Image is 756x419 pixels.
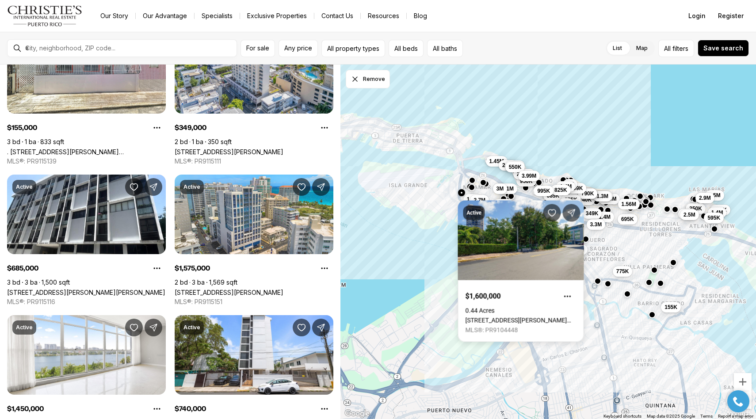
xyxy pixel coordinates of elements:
button: 2.1M [498,183,517,194]
span: 350K [689,205,702,212]
p: Active [16,183,33,190]
span: 995K [537,187,550,194]
span: 3M [566,181,574,188]
label: List [606,40,629,56]
button: All property types [321,40,385,57]
button: 1.4M [707,207,726,218]
span: 1.45M [489,157,504,164]
button: 1.45M [598,194,620,204]
button: 645K [593,190,613,201]
a: . 624 CALLE BUENOS AIRES, BO OBRERO, SAN JUAN PR, 00915 [7,148,166,156]
p: Active [183,324,200,331]
button: Register [713,7,749,25]
button: 595K [505,160,525,171]
a: Specialists [195,10,240,22]
span: 325K [714,206,727,213]
button: Login [683,7,711,25]
button: Save Property: 62 CALLE MARBELLA #7B [293,319,310,336]
span: 3M [496,185,504,192]
button: Share Property [312,178,330,196]
span: filters [672,44,688,53]
button: Save Property: #860 ASHFORD AVENUE #1 [125,319,143,336]
span: 3.99M [522,172,536,179]
span: Register [718,12,744,19]
span: 790K [581,190,594,197]
button: 3M [493,183,507,194]
button: 3.3M [586,219,605,230]
button: All beds [389,40,424,57]
button: 349K [582,208,602,218]
a: 1301 MAGDALENA AVE, SAN JUAN PR, 00907 [7,289,165,296]
span: 2.1M [502,185,514,192]
button: Property options [316,119,333,137]
span: 1.2M [682,210,694,217]
span: Login [688,12,706,19]
span: 550K [508,163,521,170]
a: 14 CLL DELCASSE CONDADO BLU #1002, SAN JUAN PR, 00907 [175,289,283,296]
p: Active [183,183,200,190]
button: 695K [618,214,638,225]
span: 349K [586,209,599,217]
button: 3M [563,179,577,190]
button: Allfilters [658,40,694,57]
span: 1.45M [602,195,616,202]
a: 110 CALLE DEL PARQUE #9J, SAN JUAN PR, 00911 [175,148,283,156]
button: Save Property: 631 FERNANDEZ JUNCOS AVE [543,204,561,222]
span: 2.26M [517,170,531,177]
button: 325K [710,205,730,215]
button: Dismiss drawing [346,70,390,88]
span: All [664,44,671,53]
button: 2.2M [499,160,518,170]
span: 3.5M [709,191,721,198]
button: 1.3M [593,190,612,201]
button: 3.5M [705,190,724,200]
button: Share Property [145,319,162,336]
button: 1.4M [595,211,614,222]
button: All baths [427,40,463,57]
button: Property options [559,288,577,305]
button: 2.5M [680,209,699,220]
span: 740K [579,196,592,203]
button: 2.9M [695,193,714,203]
button: Any price [279,40,318,57]
label: Map [629,40,655,56]
button: Property options [316,400,333,418]
button: Share Property [312,319,330,336]
span: 1.4M [711,209,723,216]
span: 825K [554,187,567,194]
a: Our Story [93,10,135,22]
span: For sale [246,45,269,52]
p: Active [16,324,33,331]
a: 631 FERNANDEZ JUNCOS AVE, SAN JUAN PR, 00907 [466,317,577,324]
button: 950K [516,175,536,186]
span: 2.2M [502,161,514,168]
button: 775K [612,266,632,276]
button: 740K [575,194,595,205]
button: 825K [551,185,571,195]
span: 695K [621,216,634,223]
button: Property options [316,259,333,277]
a: Report a map error [718,414,753,419]
button: 155K [661,301,681,312]
button: 3.99M [518,171,540,181]
button: Property options [148,259,166,277]
a: Blog [407,10,434,22]
button: Share Property [563,204,580,222]
button: 595K [704,213,724,223]
span: 1.4M [599,213,611,220]
button: Contact Us [314,10,360,22]
span: 1.3M [596,192,608,199]
button: 790K [578,188,598,199]
button: 350K [686,203,706,214]
button: 1.45M [485,156,507,166]
button: 1.2M [678,208,697,219]
img: logo [7,5,83,27]
span: 155K [664,303,677,310]
button: Save Property: 1301 MAGDALENA AVE [125,178,143,196]
span: 950K [520,177,533,184]
span: 775K [616,267,629,274]
button: 2.26M [513,168,535,179]
a: Exclusive Properties [240,10,314,22]
a: Terms [700,414,713,419]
